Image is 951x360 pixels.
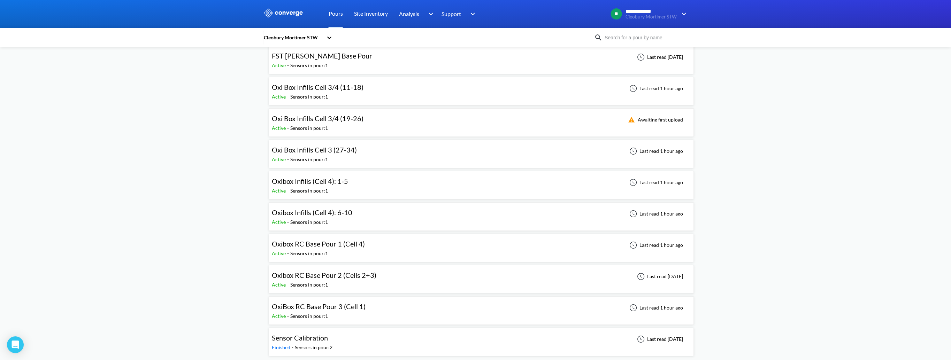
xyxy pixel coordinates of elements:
span: Analysis [399,9,419,18]
div: Sensors in pour: 1 [290,124,328,132]
div: Sensors in pour: 1 [290,281,328,289]
span: Active [272,62,287,68]
a: Oxibox Infills (Cell 4): 1-5Active-Sensors in pour:1Last read 1 hour ago [269,179,694,185]
span: Oxibox Infills (Cell 4): 6-10 [272,208,352,217]
span: Oxibox Infills (Cell 4): 1-5 [272,177,348,185]
span: Active [272,282,287,288]
span: - [287,282,290,288]
span: - [287,62,290,68]
div: Last read 1 hour ago [626,210,685,218]
div: Sensors in pour: 2 [295,344,332,351]
span: Active [272,313,287,319]
img: downArrow.svg [677,10,688,18]
img: downArrow.svg [424,10,435,18]
div: Sensors in pour: 1 [290,218,328,226]
span: - [287,313,290,319]
img: icon-search.svg [594,33,603,42]
span: Oxibox RC Base Pour 1 (Cell 4) [272,240,365,248]
span: Oxi Box Infills Cell 3 (27-34) [272,146,357,154]
div: Sensors in pour: 1 [290,187,328,195]
div: Last read 1 hour ago [626,84,685,93]
div: Sensors in pour: 1 [290,93,328,101]
span: Oxi Box Infills Cell 3/4 (11-18) [272,83,363,91]
span: Cleobury Mortimer STW [626,14,677,19]
div: Last read 1 hour ago [626,178,685,187]
span: - [287,219,290,225]
span: Oxibox RC Base Pour 2 (Cells 2+3) [272,271,376,279]
span: Active [272,125,287,131]
span: Sensor Calibration [272,334,328,342]
div: Awaiting first upload [624,116,685,124]
span: - [287,94,290,100]
span: OxiBox RC Base Pour 3 (Cell 1) [272,302,366,311]
div: Last read 1 hour ago [626,304,685,312]
div: Sensors in pour: 1 [290,156,328,163]
a: Oxi Box Infills Cell 3/4 (11-18)Active-Sensors in pour:1Last read 1 hour ago [269,85,694,91]
span: Active [272,250,287,256]
div: Last read [DATE] [633,53,685,61]
div: Last read 1 hour ago [626,241,685,249]
img: logo_ewhite.svg [263,8,304,17]
a: FST [PERSON_NAME] Base PourActive-Sensors in pour:1Last read [DATE] [269,54,694,60]
a: Sensor CalibrationFinished-Sensors in pour:2Last read [DATE] [269,336,694,342]
div: Sensors in pour: 1 [290,312,328,320]
div: Last read [DATE] [633,272,685,281]
span: - [287,250,290,256]
span: Support [442,9,461,18]
span: Active [272,94,287,100]
a: Oxibox Infills (Cell 4): 6-10Active-Sensors in pour:1Last read 1 hour ago [269,210,694,216]
a: Oxibox RC Base Pour 1 (Cell 4)Active-Sensors in pour:1Last read 1 hour ago [269,242,694,248]
span: Finished [272,344,292,350]
a: OxiBox RC Base Pour 3 (Cell 1)Active-Sensors in pour:1Last read 1 hour ago [269,304,694,310]
span: FST [PERSON_NAME] Base Pour [272,52,372,60]
span: Active [272,156,287,162]
span: - [287,188,290,194]
span: - [292,344,295,350]
a: Oxi Box Infills Cell 3/4 (19-26)Active-Sensors in pour:1Awaiting first upload [269,116,694,122]
input: Search for a pour by name [603,34,687,41]
div: Open Intercom Messenger [7,336,24,353]
div: Last read 1 hour ago [626,147,685,155]
span: Oxi Box Infills Cell 3/4 (19-26) [272,114,363,123]
div: Cleobury Mortimer STW [263,34,323,41]
div: Last read [DATE] [633,335,685,343]
span: - [287,125,290,131]
span: Active [272,188,287,194]
div: Sensors in pour: 1 [290,250,328,257]
a: Oxibox RC Base Pour 2 (Cells 2+3)Active-Sensors in pour:1Last read [DATE] [269,273,694,279]
div: Sensors in pour: 1 [290,62,328,69]
span: Active [272,219,287,225]
span: - [287,156,290,162]
a: Oxi Box Infills Cell 3 (27-34)Active-Sensors in pour:1Last read 1 hour ago [269,148,694,154]
img: downArrow.svg [466,10,477,18]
